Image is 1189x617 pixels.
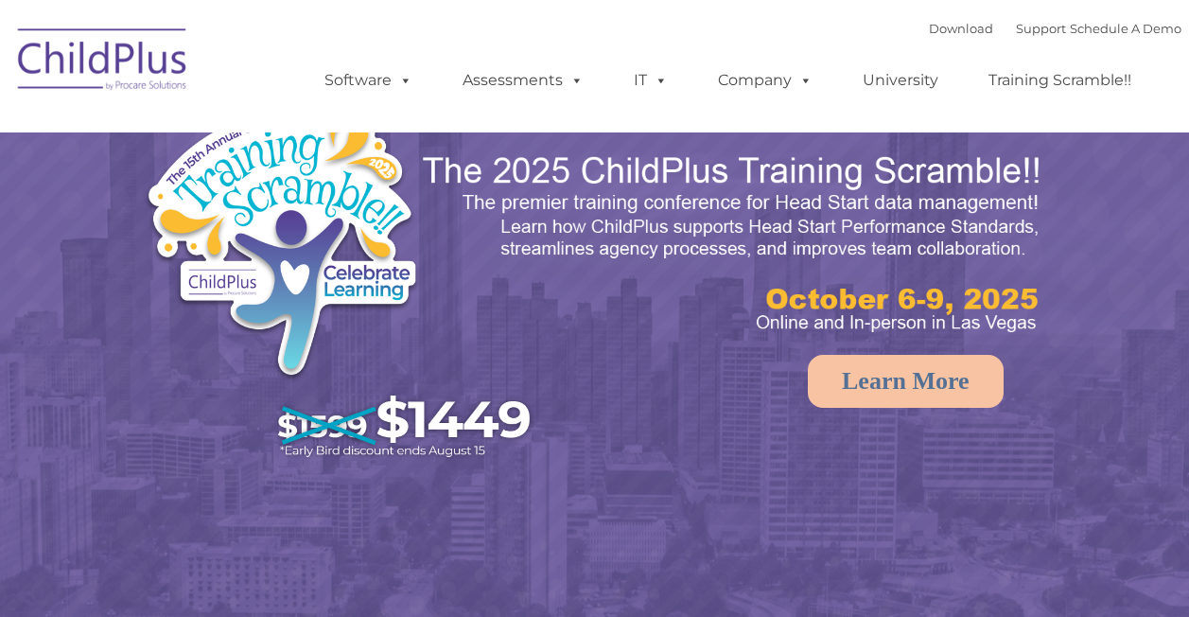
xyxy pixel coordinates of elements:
a: Company [699,62,831,99]
a: Assessments [444,62,603,99]
a: Training Scramble!! [970,62,1150,99]
a: Schedule A Demo [1070,21,1181,36]
a: University [844,62,957,99]
a: Download [929,21,993,36]
a: Learn More [808,355,1004,408]
a: Software [306,62,431,99]
a: IT [615,62,687,99]
img: ChildPlus by Procare Solutions [9,15,198,110]
a: Support [1016,21,1066,36]
font: | [929,21,1181,36]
